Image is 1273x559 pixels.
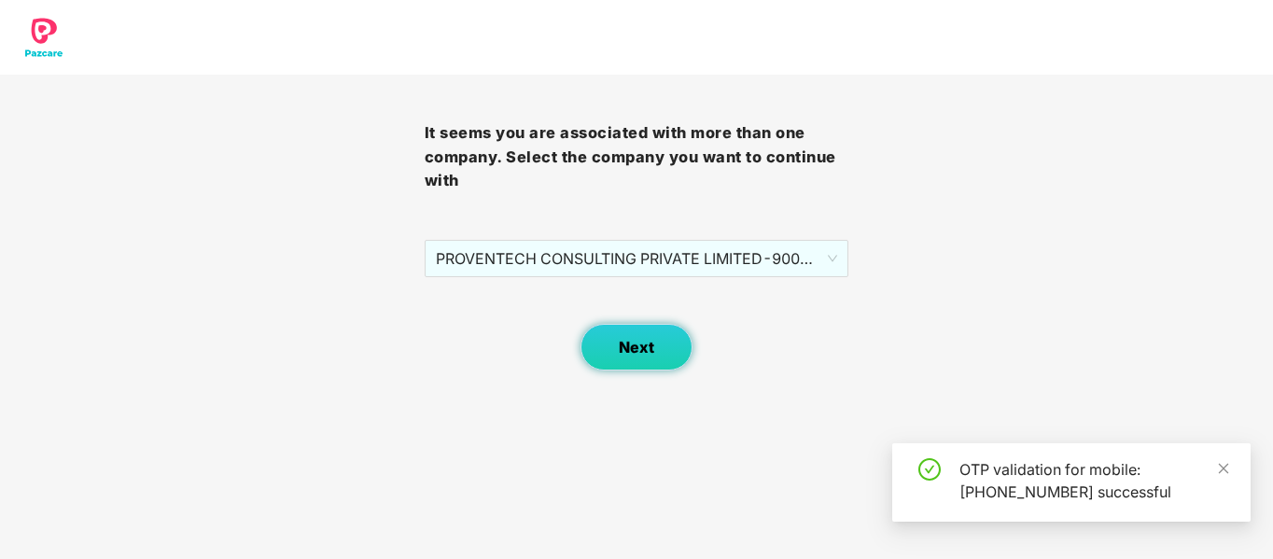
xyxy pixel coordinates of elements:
[425,121,849,193] h3: It seems you are associated with more than one company. Select the company you want to continue with
[436,241,838,276] span: PROVENTECH CONSULTING PRIVATE LIMITED - 900912-A - ADMIN
[1217,462,1230,475] span: close
[959,458,1228,503] div: OTP validation for mobile: [PHONE_NUMBER] successful
[619,339,654,356] span: Next
[918,458,941,481] span: check-circle
[581,324,692,370] button: Next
